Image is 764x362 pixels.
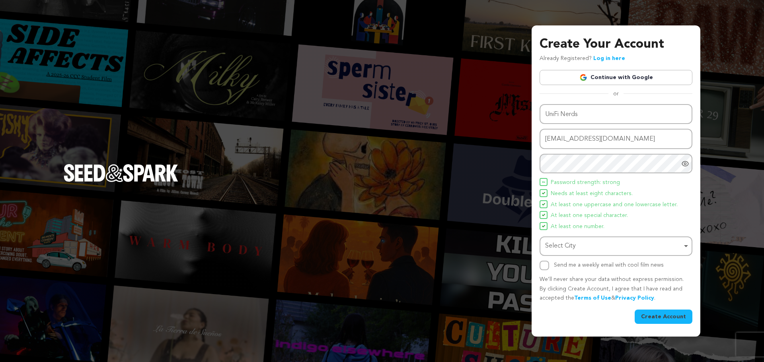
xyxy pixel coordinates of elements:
[635,310,692,324] button: Create Account
[554,262,664,268] label: Send me a weekly email with cool film news
[608,90,624,98] span: or
[542,203,545,206] img: Seed&Spark Icon
[542,180,545,184] img: Seed&Spark Icon
[574,295,611,301] a: Terms of Use
[681,160,689,168] a: Show password as plain text. Warning: this will display your password on the screen.
[540,70,692,85] a: Continue with Google
[542,213,545,217] img: Seed&Spark Icon
[540,104,692,124] input: Name
[551,178,620,188] span: Password strength: strong
[551,211,628,221] span: At least one special character.
[593,56,625,61] a: Log in here
[540,54,625,64] p: Already Registered?
[551,189,633,199] span: Needs at least eight characters.
[540,129,692,149] input: Email address
[64,164,178,197] a: Seed&Spark Homepage
[542,225,545,228] img: Seed&Spark Icon
[551,222,604,232] span: At least one number.
[615,295,654,301] a: Privacy Policy
[542,192,545,195] img: Seed&Spark Icon
[551,200,678,210] span: At least one uppercase and one lowercase letter.
[579,74,587,81] img: Google logo
[545,240,682,252] div: Select City
[540,35,692,54] h3: Create Your Account
[64,164,178,182] img: Seed&Spark Logo
[540,275,692,303] p: We’ll never share your data without express permission. By clicking Create Account, I agree that ...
